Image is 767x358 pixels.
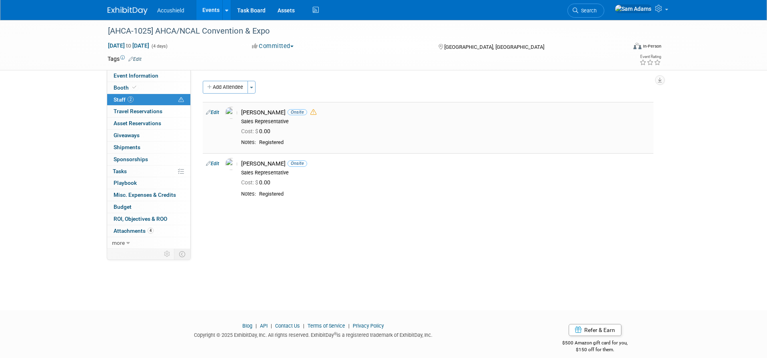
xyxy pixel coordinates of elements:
span: Shipments [114,144,140,150]
span: (4 days) [151,44,168,49]
td: Toggle Event Tabs [174,249,191,259]
a: API [260,323,268,329]
a: Sponsorships [107,154,190,165]
span: Onsite [288,109,307,115]
span: | [254,323,259,329]
div: Sales Representative [241,170,650,176]
span: Travel Reservations [114,108,162,114]
span: | [269,323,274,329]
span: more [112,240,125,246]
span: | [301,323,306,329]
a: Playbook [107,177,190,189]
span: Tasks [113,168,127,174]
span: Accushield [157,7,184,14]
div: $150 off for them. [531,346,660,353]
a: Privacy Policy [353,323,384,329]
div: Event Format [579,42,661,54]
a: Misc. Expenses & Credits [107,189,190,201]
div: Event Rating [639,55,661,59]
a: Attachments4 [107,225,190,237]
div: Registered [259,139,650,146]
td: Tags [108,55,142,63]
span: [DATE] [DATE] [108,42,150,49]
span: Misc. Expenses & Credits [114,192,176,198]
div: Registered [259,191,650,198]
span: 2 [128,96,134,102]
span: to [125,42,132,49]
span: | [346,323,352,329]
span: Attachments [114,228,154,234]
a: Refer & Earn [569,324,621,336]
span: 4 [148,228,154,234]
div: In-Person [643,43,661,49]
a: Edit [128,56,142,62]
span: Budget [114,204,132,210]
span: Event Information [114,72,158,79]
div: [PERSON_NAME] [241,160,650,168]
span: Sponsorships [114,156,148,162]
div: Notes: [241,191,256,197]
div: Notes: [241,139,256,146]
a: ROI, Objectives & ROO [107,213,190,225]
a: Edit [206,161,219,166]
a: Search [567,4,604,18]
a: Shipments [107,142,190,153]
span: Search [578,8,597,14]
span: 0.00 [241,128,274,134]
span: Booth [114,84,138,91]
a: Travel Reservations [107,106,190,117]
img: ExhibitDay [108,7,148,15]
a: more [107,237,190,249]
a: Blog [242,323,252,329]
a: Giveaways [107,130,190,141]
a: Event Information [107,70,190,82]
a: Contact Us [275,323,300,329]
div: $500 Amazon gift card for you, [531,334,660,353]
img: Sam Adams [615,4,652,13]
span: Staff [114,96,134,103]
span: Giveaways [114,132,140,138]
span: Cost: $ [241,128,259,134]
td: Personalize Event Tab Strip [160,249,174,259]
a: Booth [107,82,190,94]
sup: ® [334,332,337,336]
span: Onsite [288,160,307,166]
div: [PERSON_NAME] [241,109,650,116]
button: Committed [249,42,297,50]
img: Format-Inperson.png [633,43,641,49]
i: Booth reservation complete [132,85,136,90]
div: Sales Representative [241,118,650,125]
button: Add Attendee [203,81,248,94]
span: 0.00 [241,179,274,186]
a: Staff2 [107,94,190,106]
span: ROI, Objectives & ROO [114,216,167,222]
span: Cost: $ [241,179,259,186]
a: Budget [107,201,190,213]
span: Asset Reservations [114,120,161,126]
span: [GEOGRAPHIC_DATA], [GEOGRAPHIC_DATA] [444,44,544,50]
a: Tasks [107,166,190,177]
span: Potential Scheduling Conflict -- at least one attendee is tagged in another overlapping event. [178,96,184,104]
a: Asset Reservations [107,118,190,129]
i: Double-book Warning! [310,109,316,115]
a: Edit [206,110,219,115]
a: Terms of Service [308,323,345,329]
div: Copyright © 2025 ExhibitDay, Inc. All rights reserved. ExhibitDay is a registered trademark of Ex... [108,330,519,339]
div: [AHCA-1025] AHCA/NCAL Convention & Expo [105,24,614,38]
span: Playbook [114,180,137,186]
